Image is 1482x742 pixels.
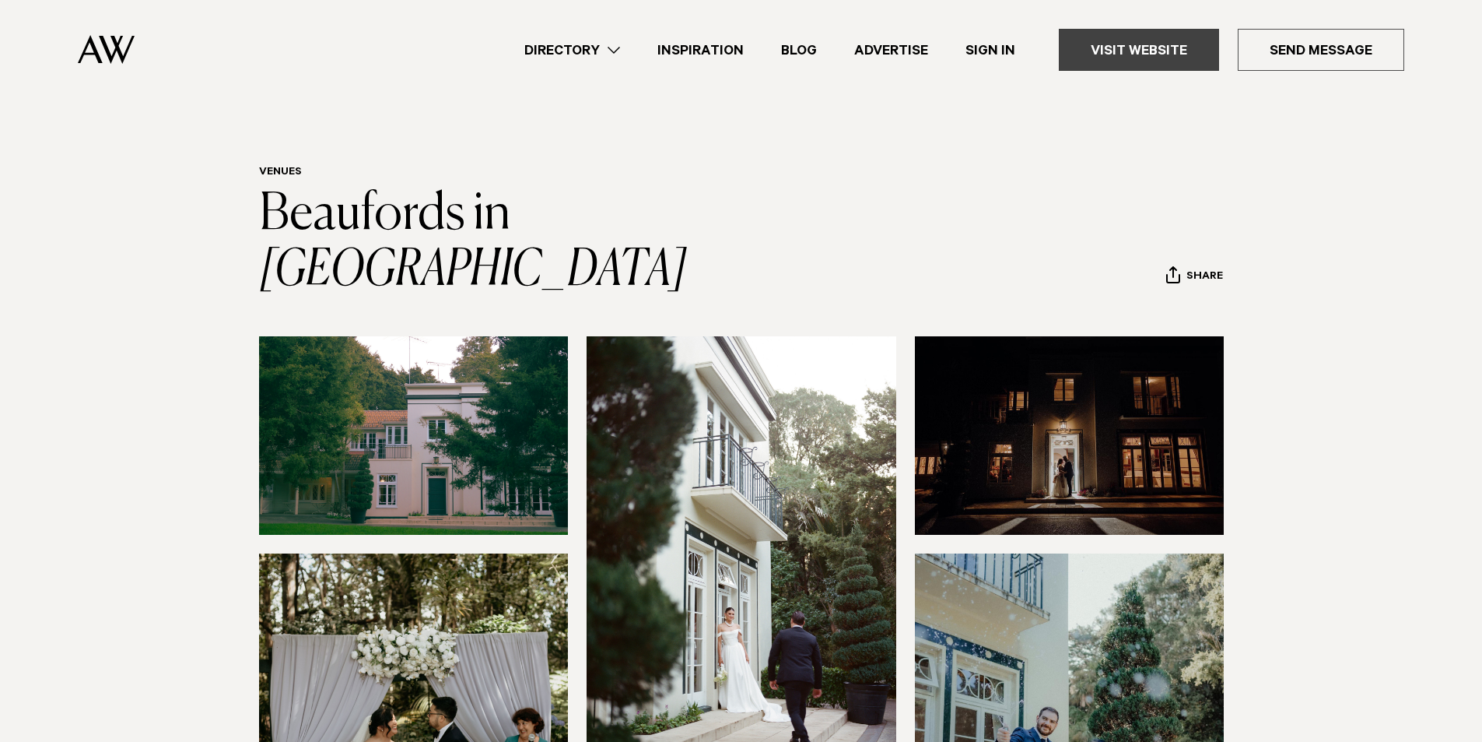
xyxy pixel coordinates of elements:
[915,336,1224,535] img: Wedding couple at night in front of homestead
[836,40,947,61] a: Advertise
[1059,29,1219,71] a: Visit Website
[947,40,1034,61] a: Sign In
[762,40,836,61] a: Blog
[259,190,687,296] a: Beaufords in [GEOGRAPHIC_DATA]
[1186,270,1223,285] span: Share
[1238,29,1404,71] a: Send Message
[506,40,639,61] a: Directory
[78,35,135,64] img: Auckland Weddings Logo
[639,40,762,61] a: Inspiration
[259,336,569,535] img: Historic homestead at Beaufords in Totara Park
[1165,266,1224,289] button: Share
[259,167,302,179] a: Venues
